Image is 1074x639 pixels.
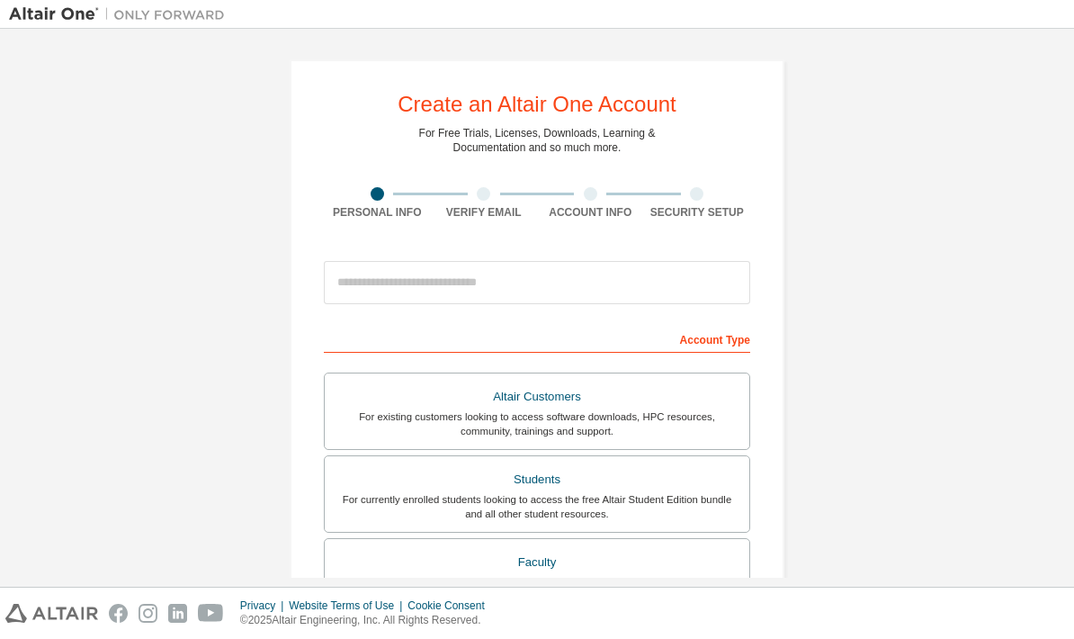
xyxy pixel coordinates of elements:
div: For Free Trials, Licenses, Downloads, Learning & Documentation and so much more. [419,126,656,155]
div: Account Type [324,324,750,353]
div: For existing customers looking to access software downloads, HPC resources, community, trainings ... [336,409,738,438]
img: Altair One [9,5,234,23]
img: instagram.svg [139,604,157,623]
div: Privacy [240,598,289,613]
div: For currently enrolled students looking to access the free Altair Student Edition bundle and all ... [336,492,738,521]
div: Students [336,467,738,492]
div: Personal Info [324,205,431,220]
div: Website Terms of Use [289,598,407,613]
div: Account Info [537,205,644,220]
img: youtube.svg [198,604,224,623]
div: Altair Customers [336,384,738,409]
img: linkedin.svg [168,604,187,623]
div: Cookie Consent [407,598,495,613]
div: For faculty & administrators of academic institutions administering students and accessing softwa... [336,574,738,603]
img: facebook.svg [109,604,128,623]
img: altair_logo.svg [5,604,98,623]
div: Security Setup [644,205,751,220]
div: Verify Email [431,205,538,220]
div: Faculty [336,550,738,575]
p: © 2025 Altair Engineering, Inc. All Rights Reserved. [240,613,496,628]
div: Create an Altair One Account [398,94,676,115]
